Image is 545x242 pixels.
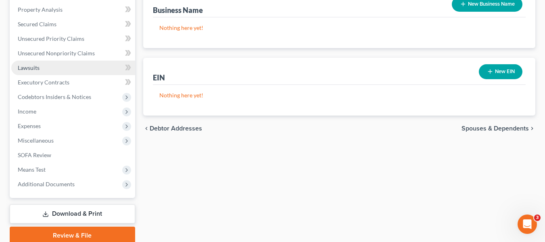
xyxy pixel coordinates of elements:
span: SOFA Review [18,152,51,158]
button: chevron_left Debtor Addresses [143,125,202,132]
button: New EIN [479,64,522,79]
span: Unsecured Priority Claims [18,35,84,42]
a: SOFA Review [11,148,135,162]
span: Expenses [18,122,41,129]
span: Debtor Addresses [150,125,202,132]
a: Unsecured Priority Claims [11,32,135,46]
div: EIN [153,73,165,82]
a: Download & Print [10,204,135,223]
a: Property Analysis [11,2,135,17]
span: Secured Claims [18,21,56,27]
p: Nothing here yet! [159,91,519,99]
span: Means Test [18,166,46,173]
span: Miscellaneous [18,137,54,144]
i: chevron_right [529,125,535,132]
div: Business Name [153,5,203,15]
span: 3 [534,215,541,221]
a: Lawsuits [11,61,135,75]
i: chevron_left [143,125,150,132]
span: Unsecured Nonpriority Claims [18,50,95,57]
span: Income [18,108,36,115]
span: Property Analysis [18,6,63,13]
p: Nothing here yet! [159,24,519,32]
span: Spouses & Dependents [461,125,529,132]
span: Additional Documents [18,181,75,187]
a: Unsecured Nonpriority Claims [11,46,135,61]
span: Executory Contracts [18,79,69,86]
button: Spouses & Dependents chevron_right [461,125,535,132]
iframe: Intercom live chat [518,215,537,234]
span: Codebtors Insiders & Notices [18,93,91,100]
span: Lawsuits [18,64,40,71]
a: Secured Claims [11,17,135,32]
a: Executory Contracts [11,75,135,90]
